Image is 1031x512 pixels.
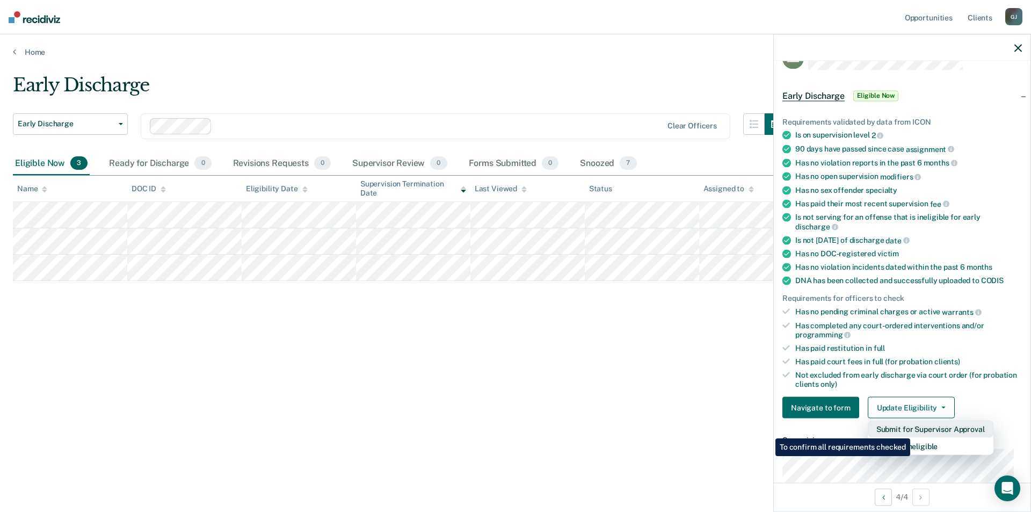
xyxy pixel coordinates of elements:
[877,249,899,258] span: victim
[942,307,982,316] span: warrants
[13,74,786,105] div: Early Discharge
[9,11,60,23] img: Recidiviz
[866,185,897,194] span: specialty
[18,119,114,128] span: Early Discharge
[795,172,1022,182] div: Has no open supervision
[874,344,885,352] span: full
[906,145,954,153] span: assignment
[994,475,1020,501] div: Open Intercom Messenger
[868,438,993,455] button: Mark as Ineligible
[774,78,1030,113] div: Early DischargeEligible Now
[360,179,466,198] div: Supervision Termination Date
[795,321,1022,339] div: Has completed any court-ordered interventions and/or
[430,156,447,170] span: 0
[795,185,1022,194] div: Has no sex offender
[795,276,1022,285] div: DNA has been collected and successfully uploaded to
[967,263,992,271] span: months
[934,357,960,365] span: clients)
[795,213,1022,231] div: Is not serving for an offense that is ineligible for early
[795,131,1022,140] div: Is on supervision level
[795,235,1022,245] div: Is not [DATE] of discharge
[774,482,1030,511] div: 4 / 4
[703,184,754,193] div: Assigned to
[246,184,308,193] div: Eligibility Date
[981,276,1004,285] span: CODIS
[872,131,884,140] span: 2
[924,158,957,167] span: months
[795,249,1022,258] div: Has no DOC-registered
[107,152,213,176] div: Ready for Discharge
[795,357,1022,366] div: Has paid court fees in full (for probation
[1005,8,1022,25] div: G J
[795,263,1022,272] div: Has no violation incidents dated within the past 6
[782,397,859,419] button: Navigate to form
[13,47,1018,57] a: Home
[868,397,955,419] button: Update Eligibility
[875,488,892,506] button: Previous Opportunity
[620,156,636,170] span: 7
[795,158,1022,168] div: Has no violation reports in the past 6
[475,184,527,193] div: Last Viewed
[17,184,47,193] div: Name
[542,156,558,170] span: 0
[885,236,909,244] span: date
[782,294,1022,303] div: Requirements for officers to check
[853,90,899,101] span: Eligible Now
[880,172,921,181] span: modifiers
[782,117,1022,126] div: Requirements validated by data from ICON
[70,156,88,170] span: 3
[795,144,1022,154] div: 90 days have passed since case
[231,152,333,176] div: Revisions Requests
[132,184,166,193] div: DOC ID
[467,152,561,176] div: Forms Submitted
[578,152,638,176] div: Snoozed
[782,90,845,101] span: Early Discharge
[795,344,1022,353] div: Has paid restitution in
[350,152,449,176] div: Supervisor Review
[194,156,211,170] span: 0
[821,379,837,388] span: only)
[868,421,993,438] button: Submit for Supervisor Approval
[795,330,851,339] span: programming
[13,152,90,176] div: Eligible Now
[782,436,1022,445] dt: Supervision
[589,184,612,193] div: Status
[782,397,863,419] a: Navigate to form link
[795,199,1022,208] div: Has paid their most recent supervision
[795,307,1022,317] div: Has no pending criminal charges or active
[795,370,1022,388] div: Not excluded from early discharge via court order (for probation clients
[912,488,930,506] button: Next Opportunity
[795,222,838,230] span: discharge
[930,199,949,208] span: fee
[667,121,717,131] div: Clear officers
[314,156,331,170] span: 0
